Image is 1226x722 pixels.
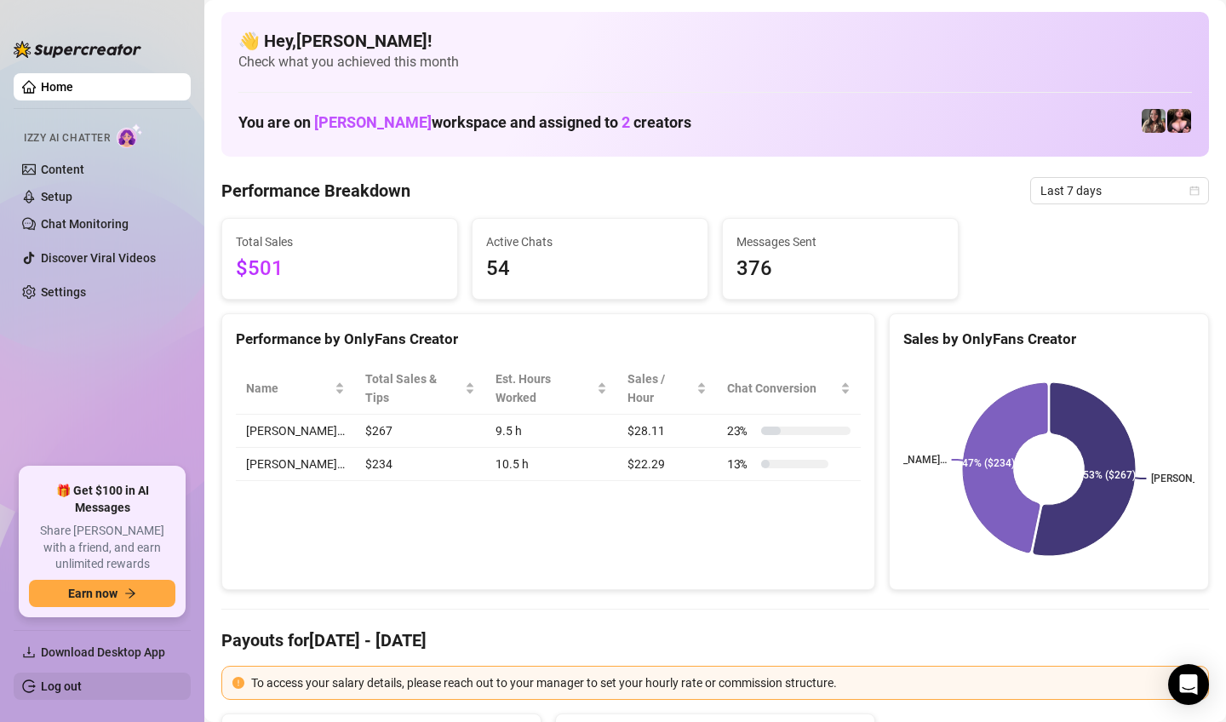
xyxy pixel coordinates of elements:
span: calendar [1189,186,1200,196]
span: Total Sales [236,232,444,251]
a: Discover Viral Videos [41,251,156,265]
h4: 👋 Hey, [PERSON_NAME] ! [238,29,1192,53]
span: Earn now [68,587,117,600]
a: Settings [41,285,86,299]
span: Last 7 days [1040,178,1199,203]
span: Download Desktop App [41,645,165,659]
span: $501 [236,253,444,285]
a: Setup [41,190,72,203]
h4: Payouts for [DATE] - [DATE] [221,628,1209,652]
span: 13 % [727,455,754,473]
h4: Performance Breakdown [221,179,410,203]
span: 🎁 Get $100 in AI Messages [29,483,175,516]
span: 54 [486,253,694,285]
th: Sales / Hour [617,363,717,415]
h1: You are on workspace and assigned to creators [238,113,691,132]
span: exclamation-circle [232,677,244,689]
text: [PERSON_NAME]… [862,454,947,466]
div: Est. Hours Worked [496,370,593,407]
img: logo-BBDzfeDw.svg [14,41,141,58]
span: Total Sales & Tips [365,370,461,407]
th: Total Sales & Tips [355,363,485,415]
span: Active Chats [486,232,694,251]
img: AI Chatter [117,123,143,148]
img: Ryann [1142,109,1166,133]
td: $22.29 [617,448,717,481]
a: Log out [41,679,82,693]
img: Ryann [1167,109,1191,133]
th: Name [236,363,355,415]
a: Content [41,163,84,176]
span: Check what you achieved this month [238,53,1192,72]
span: [PERSON_NAME] [314,113,432,131]
td: $234 [355,448,485,481]
span: Chat Conversion [727,379,837,398]
span: arrow-right [124,587,136,599]
div: Sales by OnlyFans Creator [903,328,1194,351]
button: Earn nowarrow-right [29,580,175,607]
span: Share [PERSON_NAME] with a friend, and earn unlimited rewards [29,523,175,573]
div: Open Intercom Messenger [1168,664,1209,705]
span: 376 [736,253,944,285]
td: 9.5 h [485,415,617,448]
td: $267 [355,415,485,448]
span: 23 % [727,421,754,440]
td: [PERSON_NAME]… [236,448,355,481]
span: 2 [622,113,630,131]
td: 10.5 h [485,448,617,481]
th: Chat Conversion [717,363,861,415]
span: download [22,645,36,659]
td: $28.11 [617,415,717,448]
span: Messages Sent [736,232,944,251]
span: Izzy AI Chatter [24,130,110,146]
a: Chat Monitoring [41,217,129,231]
div: To access your salary details, please reach out to your manager to set your hourly rate or commis... [251,673,1198,692]
span: Sales / Hour [627,370,693,407]
span: Name [246,379,331,398]
div: Performance by OnlyFans Creator [236,328,861,351]
td: [PERSON_NAME]… [236,415,355,448]
a: Home [41,80,73,94]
